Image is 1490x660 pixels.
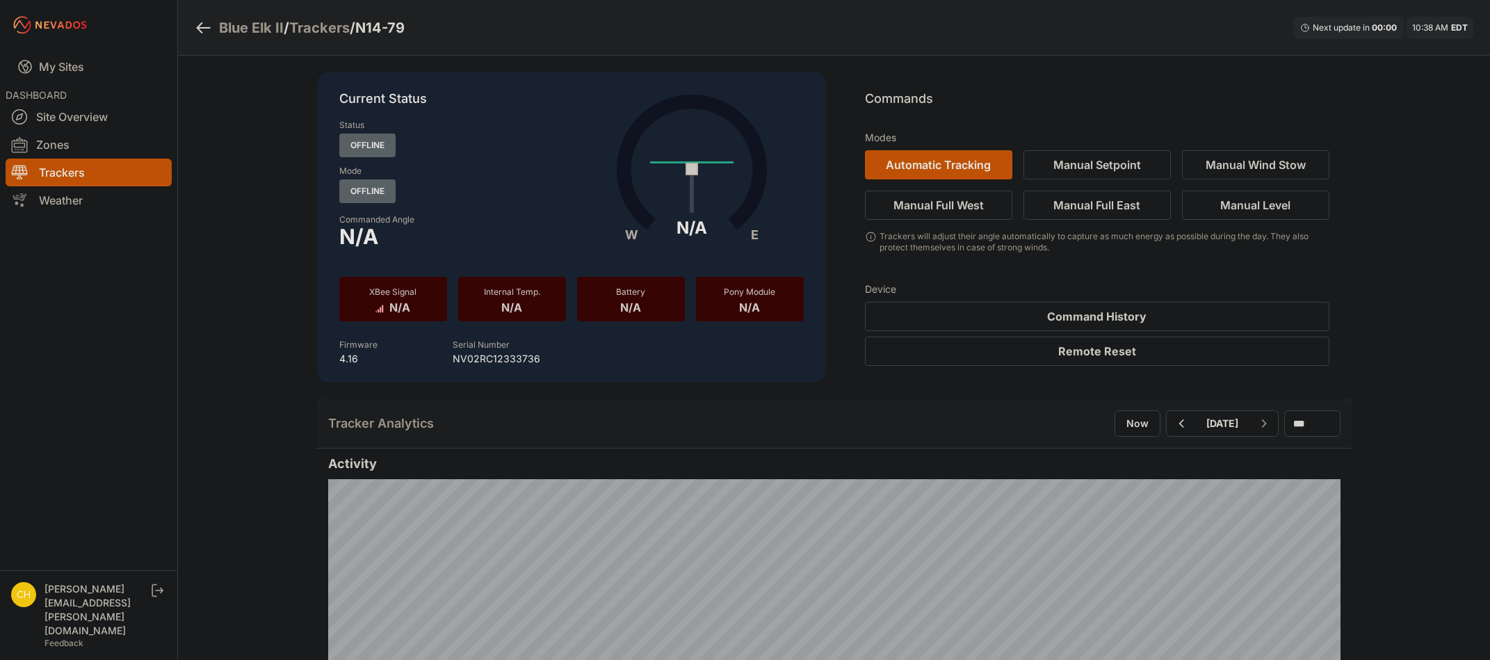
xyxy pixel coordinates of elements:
[339,89,804,120] p: Current Status
[484,287,540,297] span: Internal Temp.
[328,414,434,433] h2: Tracker Analytics
[1412,22,1448,33] span: 10:38 AM
[1195,411,1249,436] button: [DATE]
[865,191,1012,220] button: Manual Full West
[339,166,362,177] label: Mode
[1182,191,1329,220] button: Manual Level
[865,131,896,145] h3: Modes
[44,582,149,638] div: [PERSON_NAME][EMAIL_ADDRESS][PERSON_NAME][DOMAIN_NAME]
[339,179,396,203] span: Offline
[1182,150,1329,179] button: Manual Wind Stow
[739,298,760,314] span: N/A
[620,298,641,314] span: N/A
[1372,22,1397,33] div: 00 : 00
[6,50,172,83] a: My Sites
[339,214,563,225] label: Commanded Angle
[1115,410,1160,437] button: Now
[1023,150,1171,179] button: Manual Setpoint
[501,298,522,314] span: N/A
[865,337,1329,366] button: Remote Reset
[453,352,540,366] p: NV02RC12333736
[1451,22,1468,33] span: EDT
[369,287,416,297] span: XBee Signal
[289,18,350,38] a: Trackers
[339,352,378,366] p: 4.16
[616,287,645,297] span: Battery
[219,18,284,38] a: Blue Elk II
[865,150,1012,179] button: Automatic Tracking
[195,10,405,46] nav: Breadcrumb
[1023,191,1171,220] button: Manual Full East
[1313,22,1370,33] span: Next update in
[865,302,1329,331] button: Command History
[6,103,172,131] a: Site Overview
[6,89,67,101] span: DASHBOARD
[11,14,89,36] img: Nevados
[355,18,405,38] h3: N14-79
[284,18,289,38] span: /
[865,89,1329,120] p: Commands
[677,217,707,239] div: N/A
[453,339,510,350] label: Serial Number
[6,186,172,214] a: Weather
[880,231,1329,253] div: Trackers will adjust their angle automatically to capture as much energy as possible during the d...
[865,282,1329,296] h3: Device
[339,134,396,157] span: Offline
[6,131,172,159] a: Zones
[6,159,172,186] a: Trackers
[328,454,1341,474] h2: Activity
[724,287,775,297] span: Pony Module
[389,298,410,314] span: N/A
[350,18,355,38] span: /
[339,120,364,131] label: Status
[339,339,378,350] label: Firmware
[11,582,36,607] img: chris.young@nevados.solar
[44,638,83,648] a: Feedback
[339,228,378,245] span: N/A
